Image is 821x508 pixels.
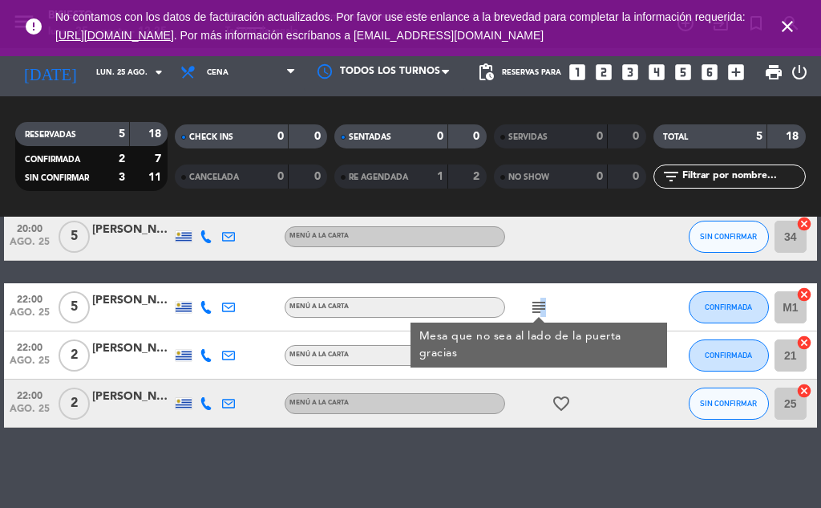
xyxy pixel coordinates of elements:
a: . Por más información escríbanos a [EMAIL_ADDRESS][DOMAIN_NAME] [174,29,544,42]
strong: 2 [119,153,125,165]
strong: 0 [314,131,324,142]
i: favorite_border [552,394,571,413]
span: SENTADAS [349,133,391,141]
i: filter_list [661,167,681,186]
strong: 5 [119,128,125,140]
i: cancel [796,216,812,232]
span: pending_actions [476,63,495,82]
strong: 0 [633,131,642,142]
i: subject [529,298,548,317]
span: 2 [59,339,90,372]
div: [PERSON_NAME] [92,339,172,358]
span: No contamos con los datos de facturación actualizados. Por favor use este enlance a la brevedad p... [55,10,746,42]
span: 20:00 [10,218,50,237]
i: looks_4 [646,62,667,83]
span: MENÚ A LA CARTA [289,400,349,406]
span: SIN CONFIRMAR [700,232,757,241]
i: looks_two [593,62,614,83]
i: looks_3 [620,62,641,83]
span: CONFIRMADA [705,303,752,311]
span: 2 [59,388,90,420]
span: MENÚ A LA CARTA [289,352,349,358]
span: print [764,63,783,82]
span: TOTAL [663,133,688,141]
span: MENÚ A LA CARTA [289,303,349,310]
button: SIN CONFIRMAR [689,221,769,253]
i: arrow_drop_down [149,63,168,82]
strong: 11 [148,172,164,183]
i: power_settings_new [790,63,809,82]
strong: 1 [437,171,443,182]
div: LOG OUT [790,48,809,96]
strong: 0 [597,131,603,142]
strong: 0 [277,131,284,142]
strong: 18 [148,128,164,140]
span: SIN CONFIRMAR [25,174,89,182]
span: CANCELADA [189,173,239,181]
span: ago. 25 [10,404,50,422]
strong: 2 [473,171,483,182]
span: MENÚ A LA CARTA [289,233,349,239]
span: Cena [207,68,229,77]
span: NO SHOW [508,173,549,181]
i: looks_5 [673,62,694,83]
i: looks_one [567,62,588,83]
span: 22:00 [10,289,50,307]
span: ago. 25 [10,237,50,255]
i: add_box [726,62,746,83]
div: [PERSON_NAME] [92,388,172,406]
span: ago. 25 [10,356,50,374]
strong: 7 [155,153,164,165]
span: 22:00 [10,337,50,356]
strong: 3 [119,172,125,183]
span: 22:00 [10,385,50,404]
strong: 0 [277,171,284,182]
strong: 0 [633,171,642,182]
strong: 18 [786,131,802,142]
i: close [778,17,797,36]
button: CONFIRMADA [689,291,769,323]
span: CONFIRMADA [705,351,752,360]
span: CHECK INS [189,133,233,141]
div: [PERSON_NAME] [92,291,172,310]
i: looks_6 [699,62,720,83]
span: SIN CONFIRMAR [700,399,757,408]
i: cancel [796,335,812,351]
button: SIN CONFIRMAR [689,388,769,420]
span: Reservas para [502,68,561,77]
button: CONFIRMADA [689,339,769,372]
span: ago. 25 [10,307,50,326]
span: CONFIRMADA [25,156,80,164]
span: RE AGENDADA [349,173,408,181]
strong: 0 [437,131,443,142]
i: [DATE] [12,56,88,88]
span: 5 [59,291,90,323]
strong: 0 [473,131,483,142]
span: SERVIDAS [508,133,548,141]
i: error [24,17,43,36]
span: 5 [59,221,90,253]
strong: 5 [756,131,762,142]
div: [PERSON_NAME] [92,221,172,239]
i: cancel [796,383,812,399]
strong: 0 [314,171,324,182]
span: RESERVADAS [25,131,76,139]
a: [URL][DOMAIN_NAME] [55,29,174,42]
i: cancel [796,287,812,303]
strong: 0 [597,171,603,182]
input: Filtrar por nombre... [681,168,805,185]
div: Mesa que no sea al lado de la puerta gracias [419,328,659,362]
